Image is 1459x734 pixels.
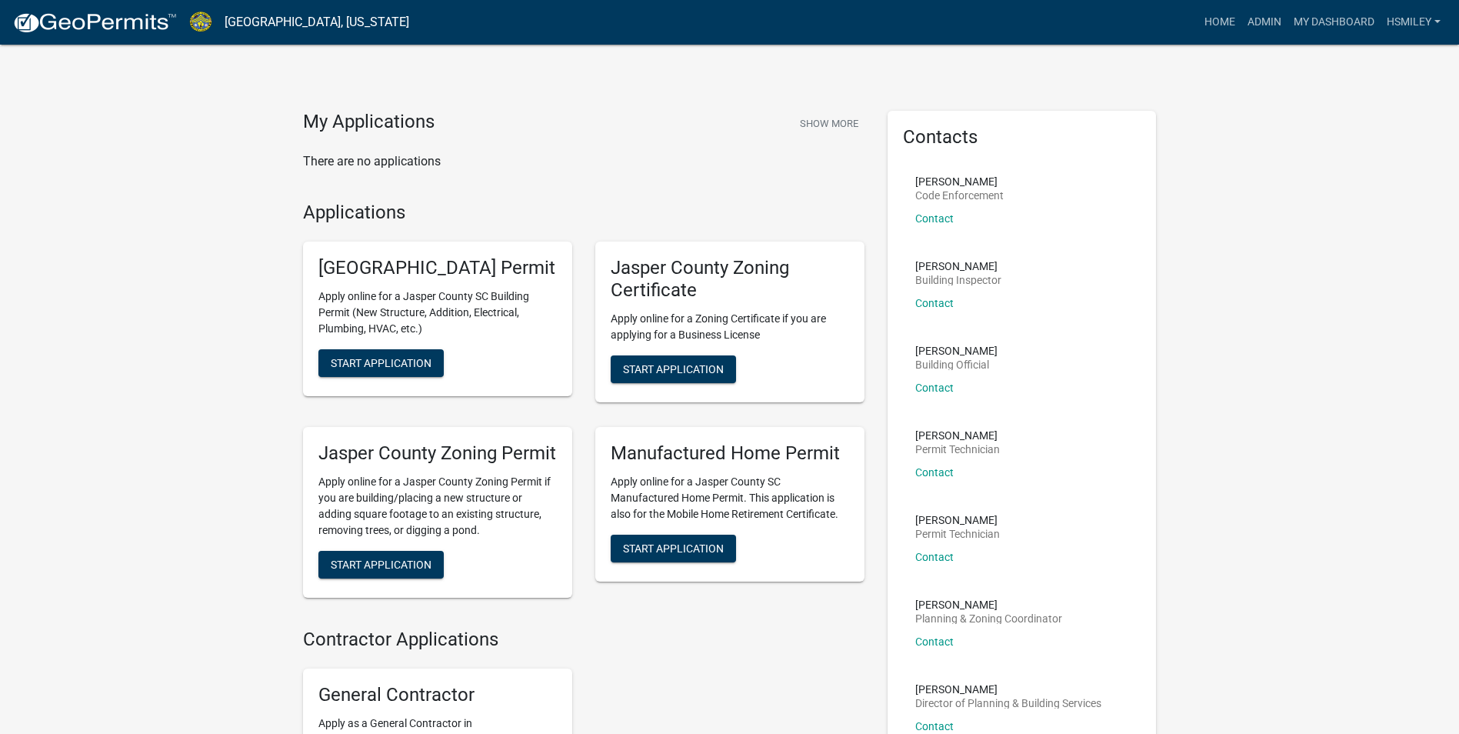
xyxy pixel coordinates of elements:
button: Start Application [318,551,444,579]
a: Contact [915,466,954,479]
span: Start Application [331,558,431,570]
a: My Dashboard [1287,8,1381,37]
a: [GEOGRAPHIC_DATA], [US_STATE] [225,9,409,35]
p: [PERSON_NAME] [915,345,998,356]
a: Contact [915,636,954,648]
span: Start Application [623,362,724,375]
img: Jasper County, South Carolina [189,12,212,32]
p: Apply online for a Jasper County SC Manufactured Home Permit. This application is also for the Mo... [611,474,849,522]
h4: My Applications [303,111,435,134]
h4: Contractor Applications [303,629,864,651]
h5: Manufactured Home Permit [611,442,849,465]
h5: Contacts [903,126,1141,148]
p: [PERSON_NAME] [915,176,1004,187]
p: Planning & Zoning Coordinator [915,613,1062,624]
a: Contact [915,212,954,225]
a: Contact [915,720,954,732]
p: Code Enforcement [915,190,1004,201]
a: hsmiley [1381,8,1447,37]
a: Home [1198,8,1241,37]
button: Start Application [318,349,444,377]
p: Building Official [915,359,998,370]
p: [PERSON_NAME] [915,599,1062,610]
p: Apply online for a Jasper County Zoning Permit if you are building/placing a new structure or add... [318,474,557,539]
p: [PERSON_NAME] [915,430,1000,441]
h5: Jasper County Zoning Permit [318,442,557,465]
span: Start Application [623,542,724,554]
p: Director of Planning & Building Services [915,698,1101,709]
p: [PERSON_NAME] [915,684,1101,695]
h5: General Contractor [318,684,557,706]
p: Apply online for a Jasper County SC Building Permit (New Structure, Addition, Electrical, Plumbin... [318,289,557,337]
p: [PERSON_NAME] [915,515,1000,525]
p: Apply online for a Zoning Certificate if you are applying for a Business License [611,311,849,343]
button: Show More [794,111,864,136]
button: Start Application [611,535,736,562]
a: Contact [915,297,954,309]
p: [PERSON_NAME] [915,261,1001,272]
p: Building Inspector [915,275,1001,285]
a: Contact [915,382,954,394]
h5: [GEOGRAPHIC_DATA] Permit [318,257,557,279]
p: There are no applications [303,152,864,171]
span: Start Application [331,357,431,369]
wm-workflow-list-section: Applications [303,202,864,610]
a: Admin [1241,8,1287,37]
h4: Applications [303,202,864,224]
h5: Jasper County Zoning Certificate [611,257,849,302]
p: Permit Technician [915,444,1000,455]
button: Start Application [611,355,736,383]
a: Contact [915,551,954,563]
p: Permit Technician [915,529,1000,539]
